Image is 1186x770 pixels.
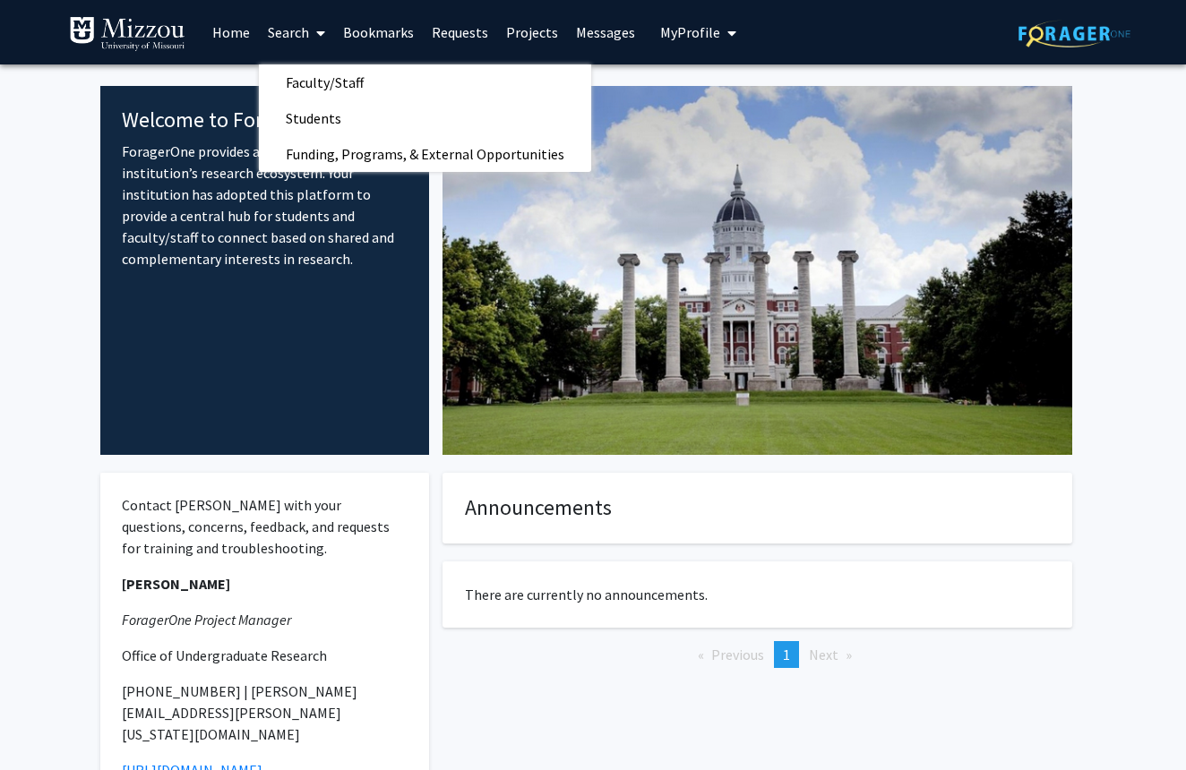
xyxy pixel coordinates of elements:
p: Office of Undergraduate Research [122,645,408,666]
p: There are currently no announcements. [465,584,1050,605]
a: Projects [497,1,567,64]
span: Students [259,100,368,136]
ul: Pagination [443,641,1072,668]
span: 1 [783,646,790,663]
h4: Announcements [465,495,1050,521]
span: Previous [711,646,764,663]
span: Next [809,646,838,663]
a: Funding, Programs, & External Opportunities [259,141,591,167]
p: Contact [PERSON_NAME] with your questions, concerns, feedback, and requests for training and trou... [122,494,408,559]
h4: Welcome to ForagerOne [122,107,408,133]
a: Requests [423,1,497,64]
a: Messages [567,1,644,64]
p: [PHONE_NUMBER] | [PERSON_NAME][EMAIL_ADDRESS][PERSON_NAME][US_STATE][DOMAIN_NAME] [122,680,408,745]
span: Funding, Programs, & External Opportunities [259,136,591,172]
iframe: Chat [13,689,76,757]
img: Cover Image [443,86,1072,455]
a: Home [203,1,259,64]
span: Faculty/Staff [259,64,391,100]
span: My Profile [660,23,720,41]
strong: [PERSON_NAME] [122,575,230,593]
a: Students [259,105,591,132]
em: ForagerOne Project Manager [122,611,291,629]
img: ForagerOne Logo [1018,20,1130,47]
a: Bookmarks [334,1,423,64]
a: Search [259,1,334,64]
img: University of Missouri Logo [69,16,185,52]
a: Faculty/Staff [259,69,591,96]
p: ForagerOne provides an entry point into our institution’s research ecosystem. Your institution ha... [122,141,408,269]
